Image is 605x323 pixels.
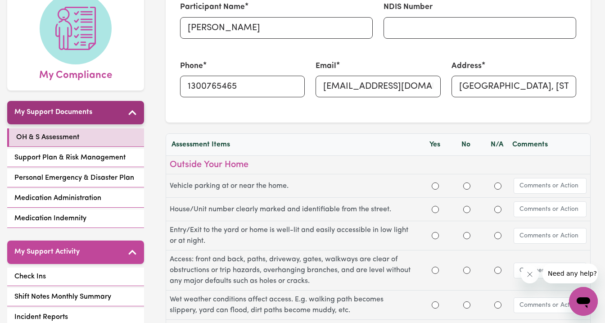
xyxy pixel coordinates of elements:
input: Yes [432,182,439,190]
label: Email [316,60,336,72]
input: No [463,182,470,190]
iframe: Message from company [542,264,598,283]
input: N/A [494,206,501,213]
div: N/A [481,139,512,150]
input: No [463,206,470,213]
div: No [451,139,482,150]
input: Comments or Action [514,297,587,313]
label: Address [451,60,482,72]
input: Yes [432,267,439,274]
h5: My Support Documents [14,108,92,117]
div: Yes [420,139,451,150]
span: OH & S Assessment [16,132,79,143]
label: NDIS Number [384,1,433,13]
button: My Support Documents [7,101,144,124]
input: Yes [432,206,439,213]
input: N/A [494,301,501,309]
div: Assessment Items [172,139,420,150]
span: My Compliance [39,64,112,83]
input: No [463,267,470,274]
span: Incident Reports [14,312,68,323]
input: Yes [432,232,439,239]
a: OH & S Assessment [7,128,144,147]
span: Check Ins [14,271,46,282]
iframe: Close message [521,265,539,283]
input: Yes [432,301,439,309]
label: Wet weather conditions affect access. E.g. walking path becomes slippery, yard can flood, dirt pa... [170,294,420,316]
span: Medication Indemnity [14,213,86,224]
a: Support Plan & Risk Management [7,149,144,167]
input: Comments or Action [514,178,587,194]
label: Vehicle parking at or near the home. [170,181,420,191]
input: No [463,232,470,239]
a: Shift Notes Monthly Summary [7,288,144,306]
h5: My Support Activity [14,248,80,256]
label: Phone [180,60,203,72]
input: Comments or Action [514,201,587,217]
iframe: Button to launch messaging window [569,287,598,316]
a: Personal Emergency & Disaster Plan [7,169,144,187]
input: N/A [494,232,501,239]
input: No [463,301,470,309]
input: Comments or Action [514,263,587,278]
a: Medication Indemnity [7,209,144,228]
input: Comments or Action [514,228,587,244]
span: Personal Emergency & Disaster Plan [14,173,134,183]
span: Medication Administration [14,193,101,204]
label: Entry/Exit to the yard or home is well-lit and easily accessible in low light or at night. [170,225,420,246]
div: Comments [512,139,585,150]
button: My Support Activity [7,241,144,264]
a: Medication Administration [7,189,144,208]
label: Access: front and back, paths, driveway, gates, walkways are clear of obstructions or trip hazard... [170,254,420,287]
span: Shift Notes Monthly Summary [14,291,111,302]
label: House/Unit number clearly marked and identifiable from the street. [170,204,420,215]
input: N/A [494,182,501,190]
input: N/A [494,267,501,274]
h3: Outside Your Home [170,159,587,170]
a: Check Ins [7,268,144,286]
span: Support Plan & Risk Management [14,152,126,163]
label: Participant Name [180,1,245,13]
